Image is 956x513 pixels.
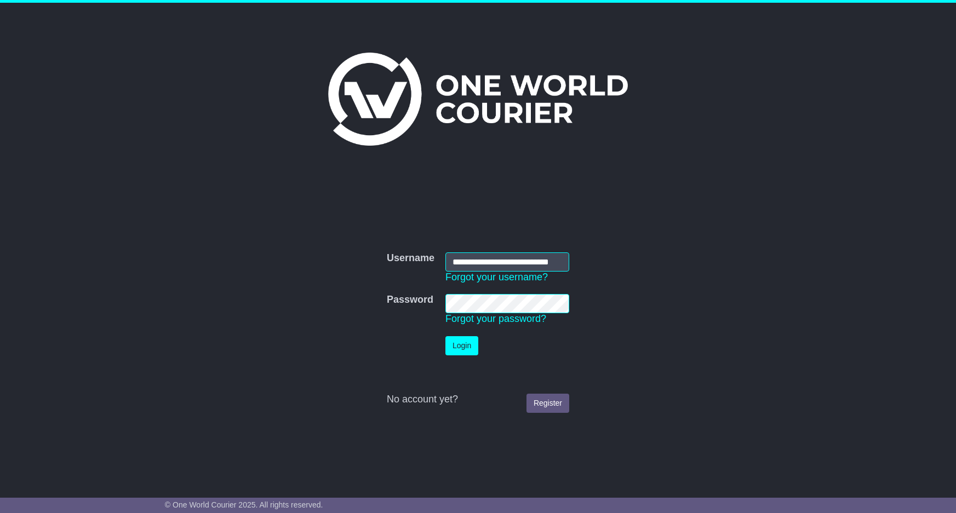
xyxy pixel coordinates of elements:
img: One World [328,53,627,146]
span: © One World Courier 2025. All rights reserved. [165,500,323,509]
a: Forgot your password? [445,313,546,324]
div: No account yet? [387,394,569,406]
button: Login [445,336,478,355]
label: Password [387,294,433,306]
label: Username [387,252,434,264]
a: Register [526,394,569,413]
a: Forgot your username? [445,272,548,283]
